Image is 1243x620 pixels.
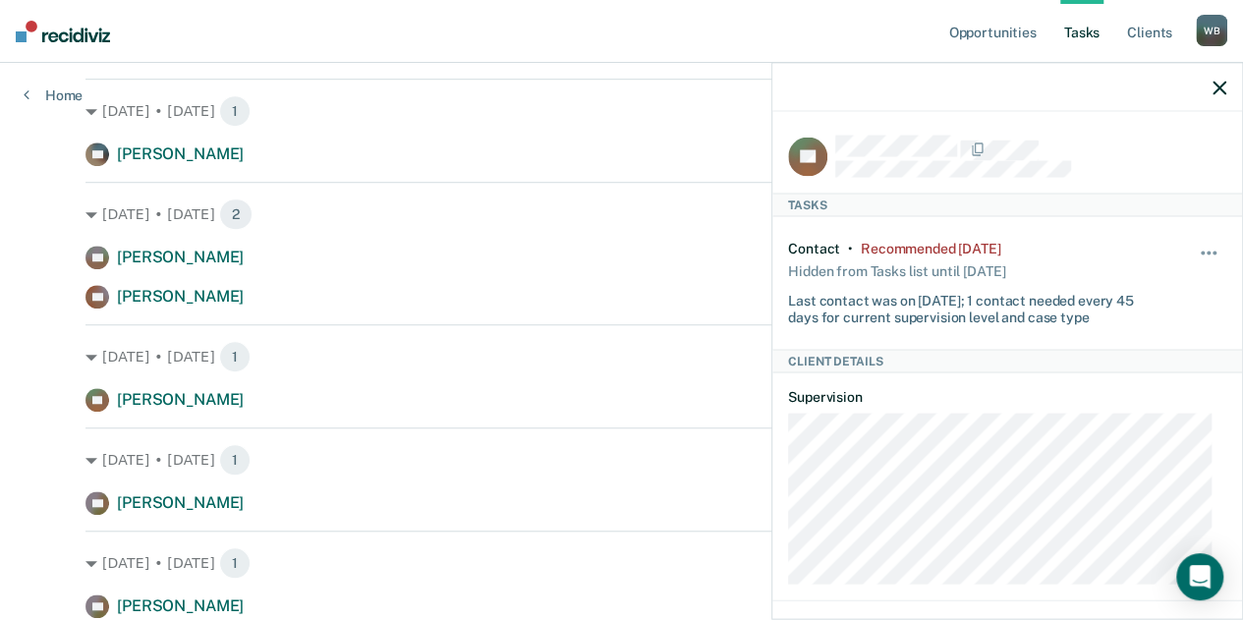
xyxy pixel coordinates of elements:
[772,193,1242,216] div: Tasks
[219,198,253,230] span: 2
[117,390,244,409] span: [PERSON_NAME]
[219,444,251,476] span: 1
[219,95,251,127] span: 1
[861,241,1000,257] div: Recommended 6 days ago
[1176,553,1223,600] div: Open Intercom Messenger
[848,241,853,257] div: •
[219,341,251,372] span: 1
[85,198,1158,230] div: [DATE] • [DATE]
[117,493,244,512] span: [PERSON_NAME]
[772,349,1242,372] div: Client Details
[788,241,840,257] div: Contact
[1196,15,1227,46] div: W B
[85,95,1158,127] div: [DATE] • [DATE]
[117,144,244,163] span: [PERSON_NAME]
[117,248,244,266] span: [PERSON_NAME]
[117,596,244,615] span: [PERSON_NAME]
[85,444,1158,476] div: [DATE] • [DATE]
[85,547,1158,579] div: [DATE] • [DATE]
[117,287,244,306] span: [PERSON_NAME]
[219,547,251,579] span: 1
[788,285,1154,326] div: Last contact was on [DATE]; 1 contact needed every 45 days for current supervision level and case...
[24,86,83,104] a: Home
[788,257,1005,285] div: Hidden from Tasks list until [DATE]
[85,341,1158,372] div: [DATE] • [DATE]
[16,21,110,42] img: Recidiviz
[788,389,1226,406] dt: Supervision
